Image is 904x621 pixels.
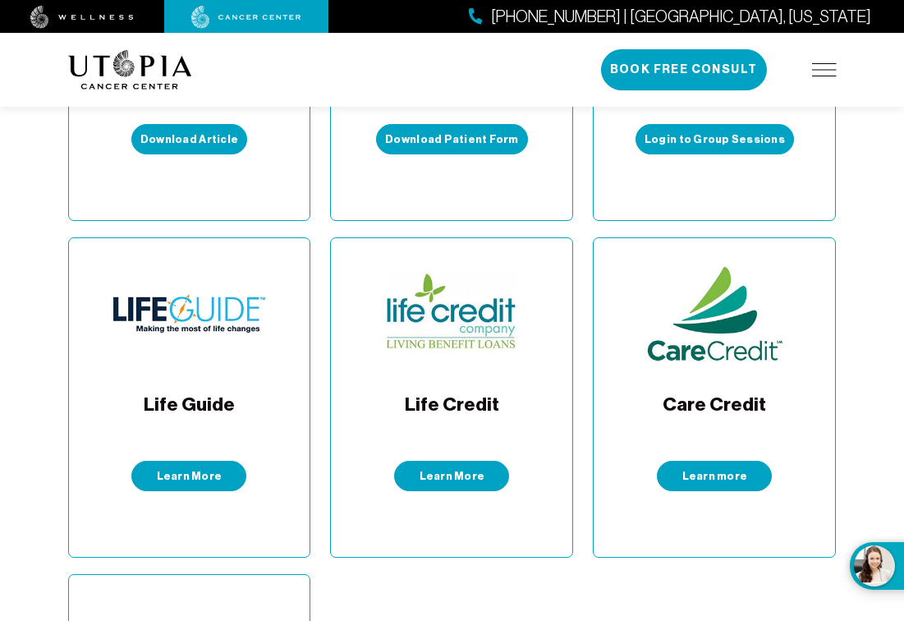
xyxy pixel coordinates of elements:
img: Life Guide [113,264,266,363]
a: Download Patient Form [376,124,527,154]
img: icon-hamburger [812,63,837,76]
a: Learn More [394,461,509,491]
img: Care Credit [639,264,792,363]
span: Life Credit [405,392,499,441]
img: wellness [30,6,134,29]
span: Life Guide [144,392,235,441]
a: [PHONE_NUMBER] | [GEOGRAPHIC_DATA], [US_STATE] [469,5,871,29]
a: Learn more [657,461,772,491]
span: Care Credit [663,392,766,441]
span: [PHONE_NUMBER] | [GEOGRAPHIC_DATA], [US_STATE] [491,5,871,29]
button: Book Free Consult [601,49,767,90]
img: cancer center [191,6,301,29]
a: Download Article [131,124,247,154]
a: Login to Group Sessions [636,124,794,154]
img: Life Credit [376,264,529,363]
a: Learn More [131,461,246,491]
img: logo [68,50,192,90]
